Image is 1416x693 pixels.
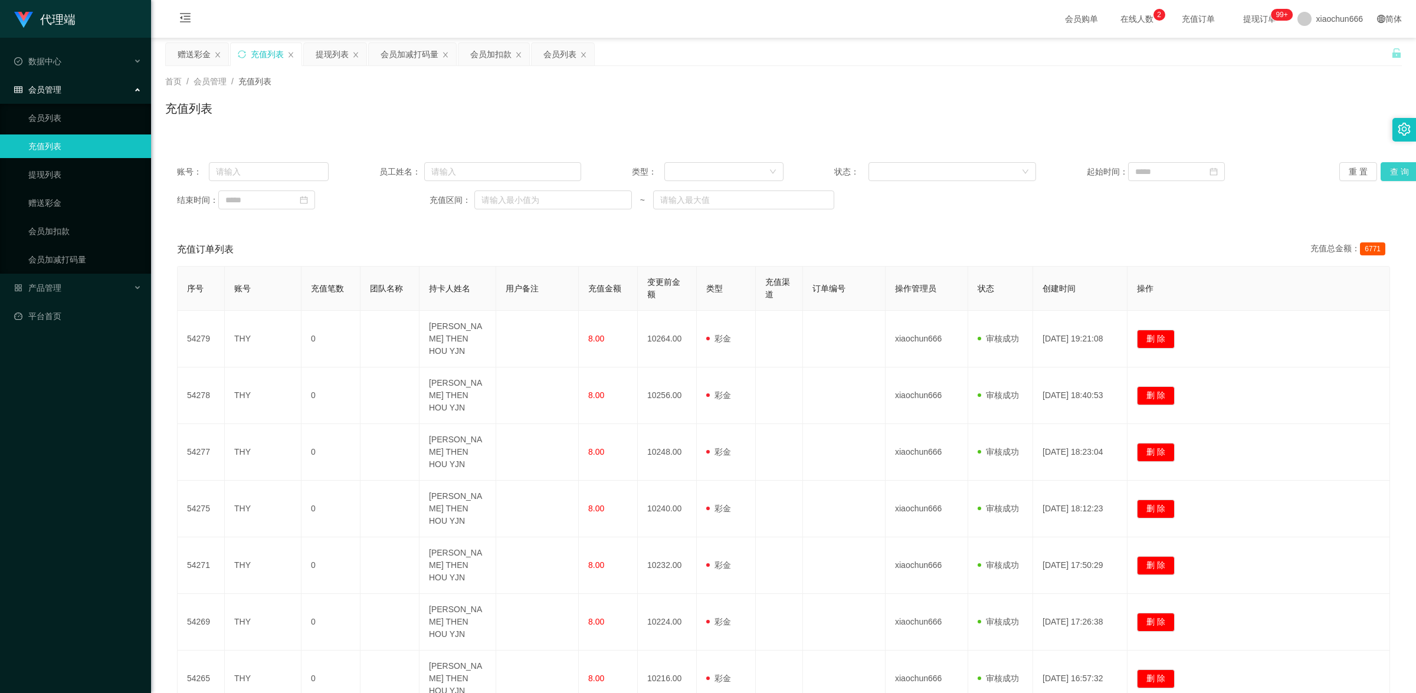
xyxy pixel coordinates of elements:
span: / [186,77,189,86]
span: 8.00 [588,390,604,400]
span: 审核成功 [978,447,1019,456]
a: 提现列表 [28,163,142,186]
div: 会员加扣款 [470,43,512,65]
span: 充值渠道 [765,277,790,299]
button: 删 除 [1137,386,1175,405]
button: 删 除 [1137,669,1175,688]
span: / [231,77,234,86]
td: THY [225,594,301,651]
a: 会员加减打码量 [28,248,142,271]
span: 操作 [1137,284,1153,293]
td: 0 [301,367,360,424]
td: xiaochun666 [886,311,968,367]
td: 54278 [178,367,225,424]
span: 彩金 [706,560,731,570]
a: 代理端 [14,14,76,24]
span: 结束时间： [177,194,218,206]
i: 图标: menu-fold [165,1,205,38]
span: 账号 [234,284,251,293]
input: 请输入 [209,162,329,181]
button: 删 除 [1137,556,1175,575]
i: 图标: close [442,51,449,58]
span: 6771 [1360,242,1385,255]
sup: 1216 [1271,9,1292,21]
button: 删 除 [1137,500,1175,518]
sup: 2 [1153,9,1165,21]
span: 充值笔数 [311,284,344,293]
td: 0 [301,311,360,367]
td: THY [225,367,301,424]
i: 图标: setting [1398,123,1411,136]
td: [PERSON_NAME] THEN HOU YJN [419,537,496,594]
td: THY [225,311,301,367]
a: 会员列表 [28,106,142,130]
span: 彩金 [706,674,731,683]
span: 审核成功 [978,617,1019,626]
i: 图标: sync [238,50,246,58]
input: 请输入最小值为 [474,191,632,209]
td: xiaochun666 [886,594,968,651]
td: 54275 [178,481,225,537]
i: 图标: close [214,51,221,58]
input: 请输入最大值 [653,191,834,209]
div: 赠送彩金 [178,43,211,65]
p: 2 [1157,9,1161,21]
td: 0 [301,537,360,594]
span: 彩金 [706,447,731,456]
td: [DATE] 18:23:04 [1033,424,1127,481]
span: 用户备注 [506,284,539,293]
i: 图标: calendar [300,196,308,204]
i: 图标: close [515,51,522,58]
div: 充值总金额： [1310,242,1390,257]
td: 54279 [178,311,225,367]
td: xiaochun666 [886,537,968,594]
div: 会员列表 [543,43,576,65]
button: 删 除 [1137,613,1175,632]
i: 图标: close [287,51,294,58]
span: 团队名称 [370,284,403,293]
span: 8.00 [588,674,604,683]
span: 变更前金额 [647,277,680,299]
button: 删 除 [1137,330,1175,349]
td: 0 [301,481,360,537]
span: 持卡人姓名 [429,284,470,293]
td: 10232.00 [638,537,697,594]
span: 首页 [165,77,182,86]
i: 图标: unlock [1391,48,1402,58]
td: [PERSON_NAME] THEN HOU YJN [419,311,496,367]
span: 充值列表 [238,77,271,86]
td: xiaochun666 [886,367,968,424]
td: 54271 [178,537,225,594]
span: 创建时间 [1043,284,1076,293]
span: 充值区间： [430,194,474,206]
span: 审核成功 [978,560,1019,570]
td: 0 [301,594,360,651]
span: 8.00 [588,504,604,513]
span: 员工姓名： [379,166,424,178]
td: [DATE] 18:40:53 [1033,367,1127,424]
button: 重 置 [1339,162,1377,181]
a: 充值列表 [28,134,142,158]
span: 序号 [187,284,204,293]
i: 图标: calendar [1209,167,1218,176]
span: 充值金额 [588,284,621,293]
td: [DATE] 17:26:38 [1033,594,1127,651]
td: 10240.00 [638,481,697,537]
i: 图标: check-circle-o [14,57,22,65]
a: 赠送彩金 [28,191,142,215]
td: [DATE] 18:12:23 [1033,481,1127,537]
span: 8.00 [588,334,604,343]
span: 审核成功 [978,334,1019,343]
span: 订单编号 [812,284,845,293]
td: [PERSON_NAME] THEN HOU YJN [419,481,496,537]
i: 图标: down [1022,168,1029,176]
td: [DATE] 19:21:08 [1033,311,1127,367]
span: 审核成功 [978,674,1019,683]
a: 会员加扣款 [28,219,142,243]
span: 数据中心 [14,57,61,66]
td: 10248.00 [638,424,697,481]
span: 类型 [706,284,723,293]
i: 图标: down [769,168,776,176]
img: logo.9652507e.png [14,12,33,28]
span: 类型： [632,166,664,178]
